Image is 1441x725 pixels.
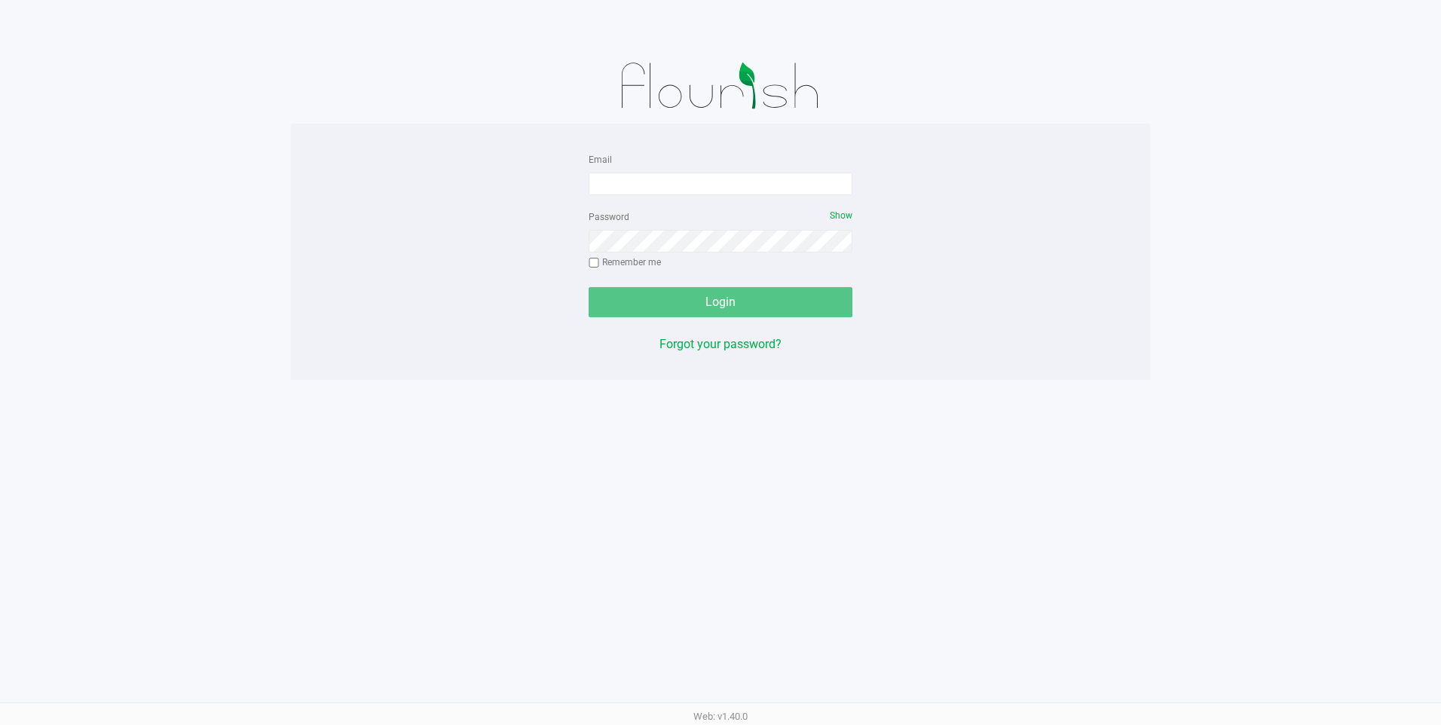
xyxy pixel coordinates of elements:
input: Remember me [589,258,599,268]
span: Show [830,210,852,221]
label: Email [589,153,612,167]
span: Web: v1.40.0 [693,711,748,722]
label: Password [589,210,629,224]
label: Remember me [589,255,661,269]
button: Forgot your password? [659,335,782,353]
